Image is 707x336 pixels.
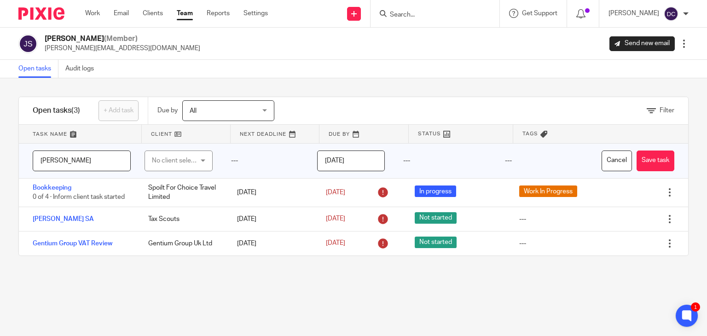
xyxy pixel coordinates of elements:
[326,216,345,222] span: [DATE]
[602,151,632,171] button: Cancel
[664,6,678,21] img: svg%3E
[207,9,230,18] a: Reports
[418,130,441,138] span: Status
[33,216,94,222] a: [PERSON_NAME] SA
[228,183,317,202] div: [DATE]
[33,185,71,191] a: Bookkeeping
[326,240,345,247] span: [DATE]
[415,212,457,224] span: Not started
[104,35,138,42] span: (Member)
[190,108,197,114] span: All
[608,9,659,18] p: [PERSON_NAME]
[18,60,58,78] a: Open tasks
[143,9,163,18] a: Clients
[522,130,538,138] span: Tags
[609,36,675,51] a: Send new email
[33,151,131,171] input: Task name
[157,106,178,115] p: Due by
[139,234,228,253] div: Gentium Group Uk Ltd
[222,144,308,178] div: ---
[65,60,101,78] a: Audit logs
[326,189,345,196] span: [DATE]
[228,210,317,228] div: [DATE]
[33,194,125,200] span: 0 of 4 · Inform client task started
[114,9,129,18] a: Email
[519,185,577,197] span: Work In Progress
[71,107,80,114] span: (3)
[45,44,200,53] p: [PERSON_NAME][EMAIL_ADDRESS][DOMAIN_NAME]
[389,11,472,19] input: Search
[33,106,80,116] h1: Open tasks
[522,10,557,17] span: Get Support
[415,185,456,197] span: In progress
[691,302,700,312] div: 1
[637,151,674,171] button: Save task
[228,234,317,253] div: [DATE]
[394,144,495,178] div: ---
[45,34,200,44] h2: [PERSON_NAME]
[139,210,228,228] div: Tax Scouts
[519,214,526,224] div: ---
[99,100,139,121] a: + Add task
[519,239,526,248] div: ---
[33,240,112,247] a: Gentium Group VAT Review
[243,9,268,18] a: Settings
[496,144,597,178] div: ---
[152,151,200,170] div: No client selected
[177,9,193,18] a: Team
[660,107,674,114] span: Filter
[139,179,228,207] div: Spoilt For Choice Travel Limited
[85,9,100,18] a: Work
[415,237,457,248] span: Not started
[317,151,385,171] input: Pick a date
[18,7,64,20] img: Pixie
[18,34,38,53] img: svg%3E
